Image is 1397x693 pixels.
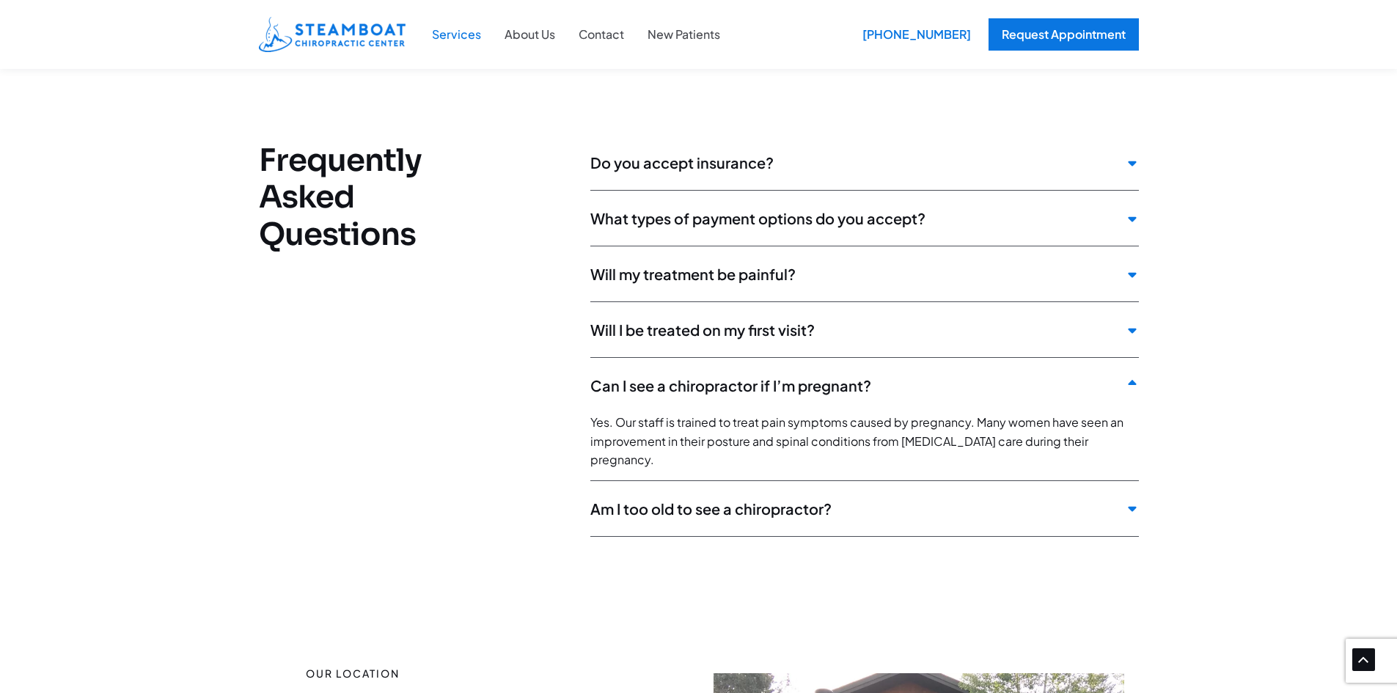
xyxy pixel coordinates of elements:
img: Steamboat Chiropractic Center [259,17,406,52]
span: Will I be treated on my first visit? [590,320,1118,339]
span: Will my treatment be painful? [590,265,1118,283]
span: What types of payment options do you accept? [590,209,1118,227]
h2: Frequently Asked Questions [259,142,465,253]
a: [PHONE_NUMBER] [852,18,974,51]
p: Our location [306,664,652,683]
div: [PHONE_NUMBER] [852,18,981,51]
a: About Us [493,25,567,44]
a: Contact [567,25,636,44]
p: Yes. Our staff is trained to treat pain symptoms caused by pregnancy. Many women have seen an imp... [590,413,1139,480]
span: Can I see a chiropractor if I’m pregnant? [590,376,1118,395]
nav: Site Navigation [420,17,732,52]
span: Do you accept insurance? [590,153,1118,172]
a: Services [420,25,493,44]
span: Am I too old to see a chiropractor? [590,499,1118,518]
a: New Patients [636,25,732,44]
a: Request Appointment [989,18,1139,51]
